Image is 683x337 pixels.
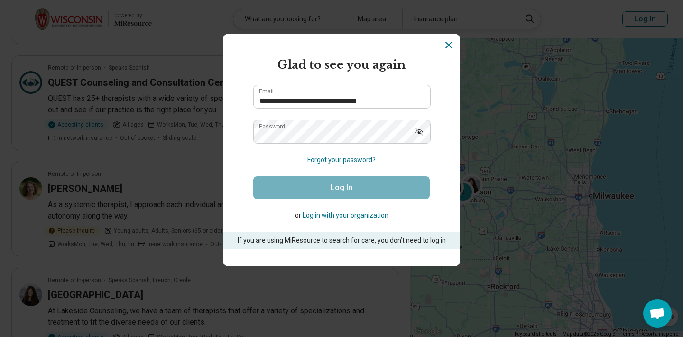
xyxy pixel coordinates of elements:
[236,236,447,246] p: If you are using MiResource to search for care, you don’t need to log in
[259,89,274,94] label: Email
[307,155,376,165] button: Forgot your password?
[443,39,454,51] button: Dismiss
[223,34,460,266] section: Login Dialog
[303,210,388,220] button: Log in with your organization
[253,210,430,220] p: or
[253,176,430,199] button: Log In
[259,124,285,129] label: Password
[253,56,430,73] h2: Glad to see you again
[409,120,430,143] button: Show password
